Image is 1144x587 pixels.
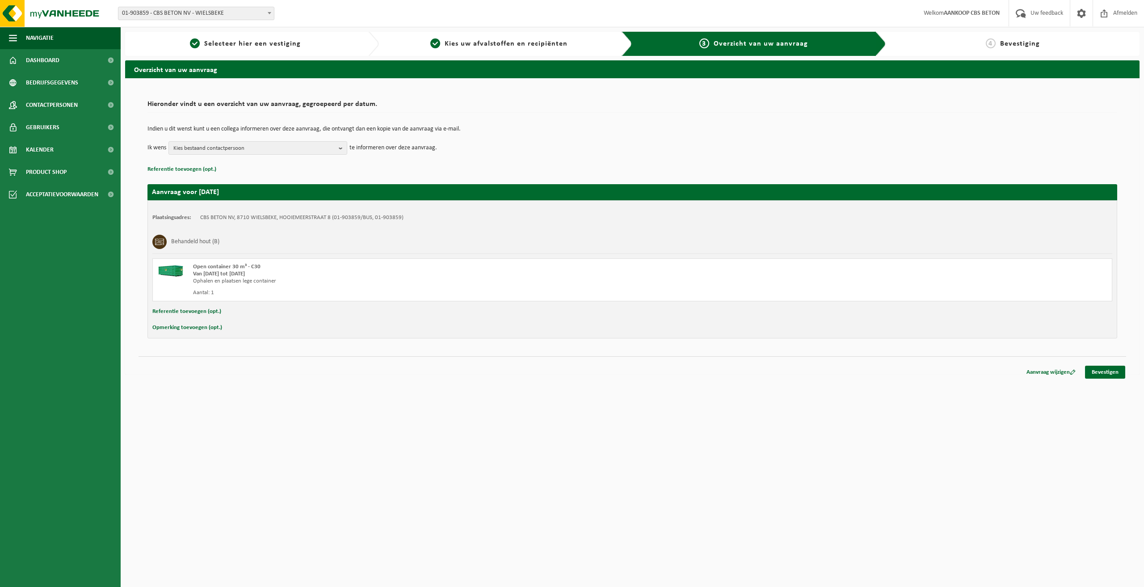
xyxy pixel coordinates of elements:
span: Bevestiging [1000,40,1040,47]
button: Referentie toevoegen (opt.) [152,306,221,317]
button: Referentie toevoegen (opt.) [147,164,216,175]
span: Product Shop [26,161,67,183]
strong: AANKOOP CBS BETON [944,10,1000,17]
img: HK-XC-30-GN-00.png [157,263,184,277]
span: Dashboard [26,49,59,72]
button: Kies bestaand contactpersoon [168,141,347,155]
div: Aantal: 1 [193,289,668,296]
span: Bedrijfsgegevens [26,72,78,94]
strong: Aanvraag voor [DATE] [152,189,219,196]
span: Kalender [26,139,54,161]
span: Kies uw afvalstoffen en recipiënten [445,40,568,47]
h2: Overzicht van uw aanvraag [125,60,1140,78]
span: Navigatie [26,27,54,49]
p: te informeren over deze aanvraag. [349,141,437,155]
button: Opmerking toevoegen (opt.) [152,322,222,334]
span: Selecteer hier een vestiging [204,40,301,47]
p: Ik wens [147,141,166,155]
h3: Behandeld hout (B) [171,235,219,249]
span: 4 [986,38,996,48]
div: Ophalen en plaatsen lege container [193,278,668,285]
td: CBS BETON NV, 8710 WIELSBEKE, HOOIEMEERSTRAAT 8 (01-903859/BUS, 01-903859) [200,214,404,221]
span: Kies bestaand contactpersoon [173,142,335,155]
strong: Plaatsingsadres: [152,215,191,220]
span: 1 [190,38,200,48]
span: Open container 30 m³ - C30 [193,264,261,270]
h2: Hieronder vindt u een overzicht van uw aanvraag, gegroepeerd per datum. [147,101,1117,113]
p: Indien u dit wenst kunt u een collega informeren over deze aanvraag, die ontvangt dan een kopie v... [147,126,1117,132]
span: 2 [430,38,440,48]
a: 2Kies uw afvalstoffen en recipiënten [383,38,615,49]
strong: Van [DATE] tot [DATE] [193,271,245,277]
a: 1Selecteer hier een vestiging [130,38,361,49]
a: Aanvraag wijzigen [1020,366,1082,379]
span: 3 [699,38,709,48]
span: Overzicht van uw aanvraag [714,40,808,47]
span: Acceptatievoorwaarden [26,183,98,206]
a: Bevestigen [1085,366,1125,379]
span: 01-903859 - CBS BETON NV - WIELSBEKE [118,7,274,20]
span: Gebruikers [26,116,59,139]
span: Contactpersonen [26,94,78,116]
